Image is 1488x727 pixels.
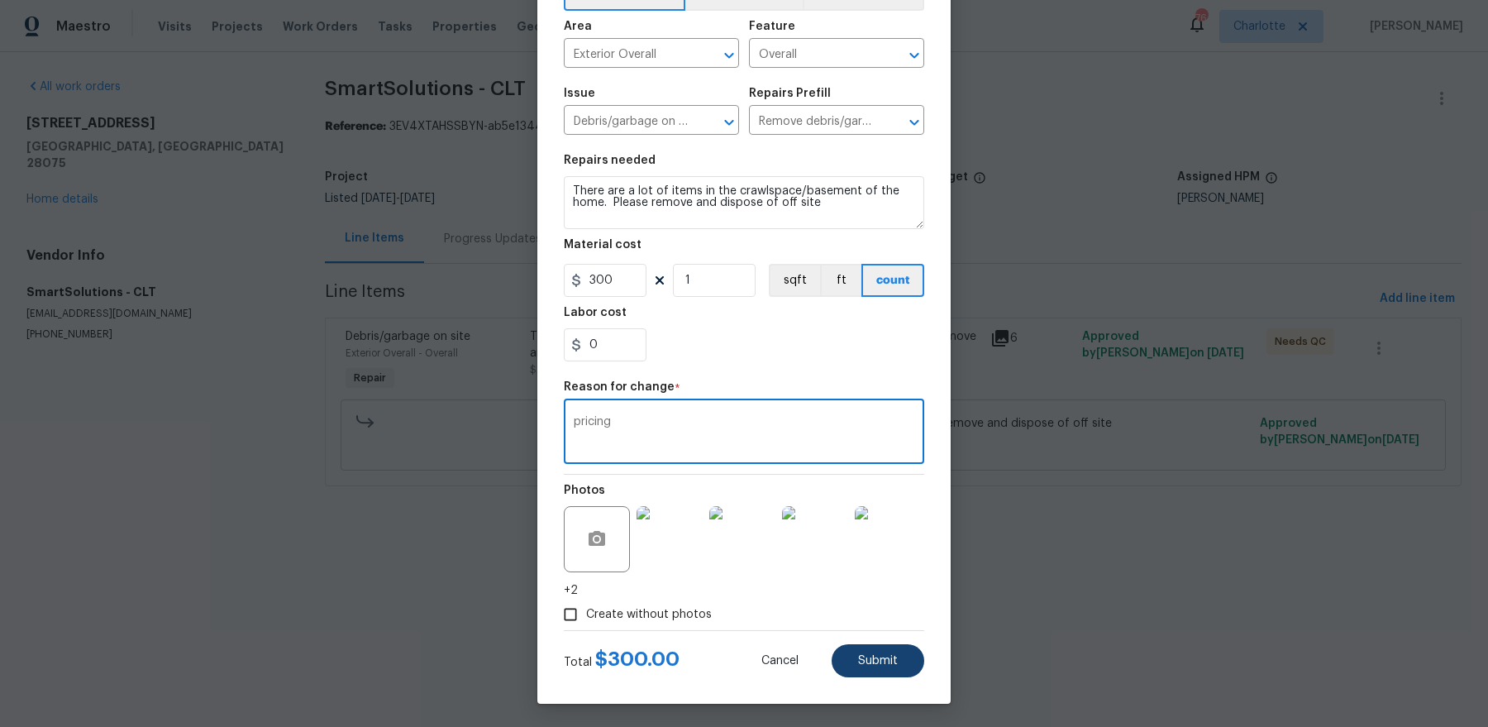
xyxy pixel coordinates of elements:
[595,649,680,669] span: $ 300.00
[586,606,712,624] span: Create without photos
[718,44,741,67] button: Open
[718,111,741,134] button: Open
[735,644,825,677] button: Cancel
[564,651,680,671] div: Total
[749,88,831,99] h5: Repairs Prefill
[564,155,656,166] h5: Repairs needed
[769,264,820,297] button: sqft
[903,111,926,134] button: Open
[820,264,861,297] button: ft
[574,416,914,451] textarea: pricing
[564,485,605,496] h5: Photos
[564,582,578,599] span: +2
[761,655,799,667] span: Cancel
[858,655,898,667] span: Submit
[564,88,595,99] h5: Issue
[564,381,675,393] h5: Reason for change
[861,264,924,297] button: count
[564,239,641,251] h5: Material cost
[564,21,592,32] h5: Area
[564,176,924,229] textarea: There are a lot of items in the crawlspace/basement of the home. Please remove and dispose of off...
[749,21,795,32] h5: Feature
[564,307,627,318] h5: Labor cost
[903,44,926,67] button: Open
[832,644,924,677] button: Submit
